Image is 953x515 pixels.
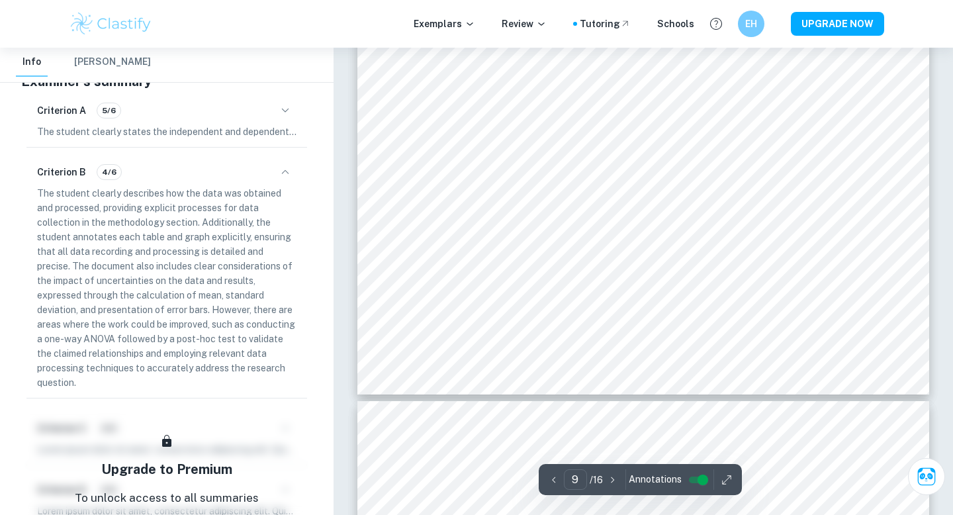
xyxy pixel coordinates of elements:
h6: Criterion A [37,103,86,118]
img: Clastify logo [69,11,153,37]
button: Info [16,48,48,77]
p: The student clearly states the independent and dependent variables in the research question, spec... [37,124,296,139]
button: EH [738,11,764,37]
h5: Upgrade to Premium [101,459,232,479]
a: Tutoring [580,17,631,31]
span: 5/6 [97,105,120,117]
button: Help and Feedback [705,13,727,35]
p: The student clearly describes how the data was obtained and processed, providing explicit process... [37,186,296,390]
button: UPGRADE NOW [791,12,884,36]
h6: Criterion B [37,165,86,179]
button: [PERSON_NAME] [74,48,151,77]
p: Exemplars [414,17,475,31]
span: 4/6 [97,166,121,178]
p: Review [502,17,547,31]
p: / 16 [590,473,603,487]
p: To unlock access to all summaries [75,490,259,507]
span: Annotations [629,473,682,487]
h6: EH [744,17,759,31]
a: Schools [657,17,694,31]
button: Ask Clai [908,458,945,495]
